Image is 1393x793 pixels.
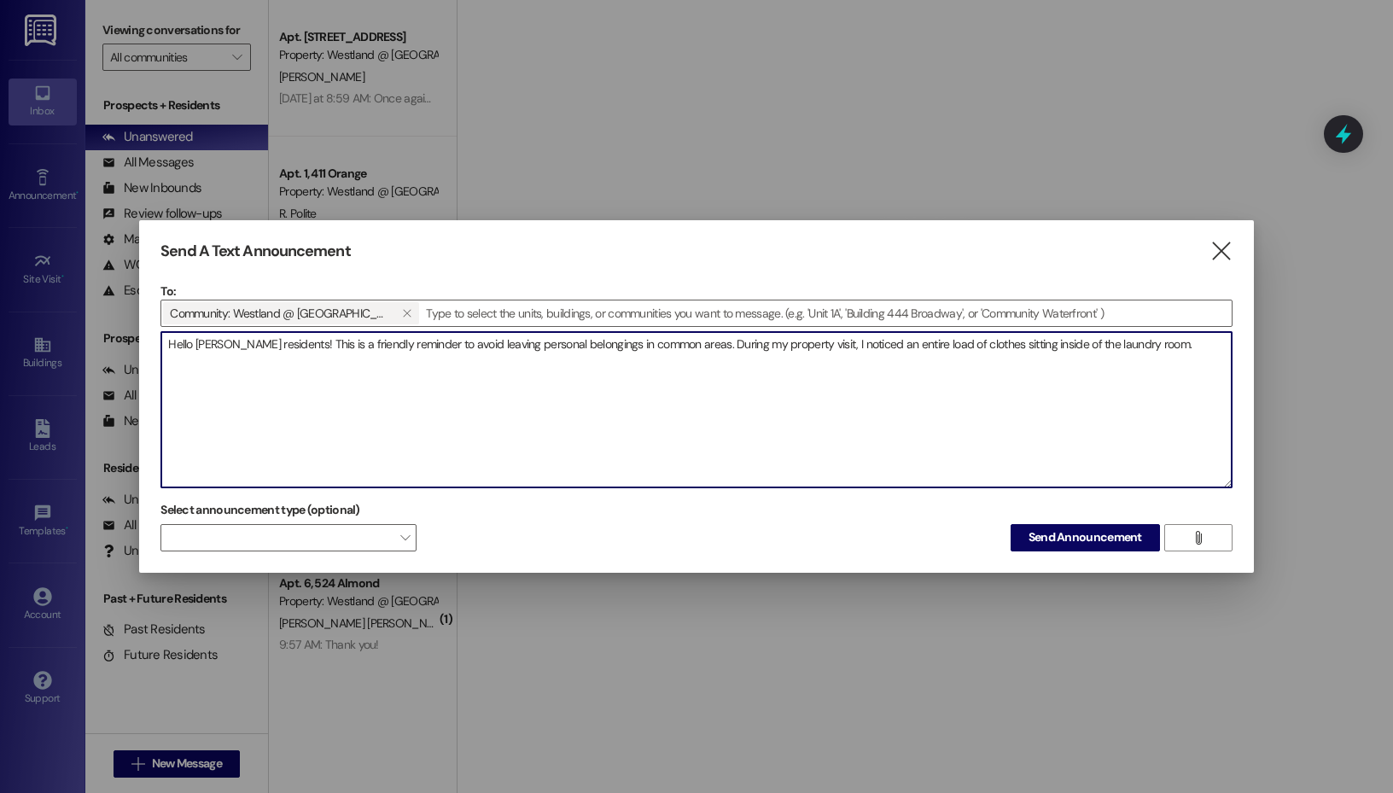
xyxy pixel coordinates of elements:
i:  [1209,242,1233,260]
label: Select announcement type (optional) [160,497,360,523]
h3: Send A Text Announcement [160,242,350,261]
textarea: Hello [PERSON_NAME] residents! This is a friendly reminder to avoid leaving personal belongings i... [161,332,1232,487]
div: Hello [PERSON_NAME] residents! This is a friendly reminder to avoid leaving personal belongings i... [160,331,1233,488]
input: Type to select the units, buildings, or communities you want to message. (e.g. 'Unit 1A', 'Buildi... [421,300,1232,326]
i:  [1192,531,1204,545]
span: Community: Westland @ Bixby (3391) [170,302,387,324]
p: To: [160,283,1233,300]
span: Send Announcement [1029,528,1142,546]
i:  [402,306,411,320]
button: Send Announcement [1011,524,1160,551]
button: Community: Westland @ Bixby (3391) [393,302,419,324]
